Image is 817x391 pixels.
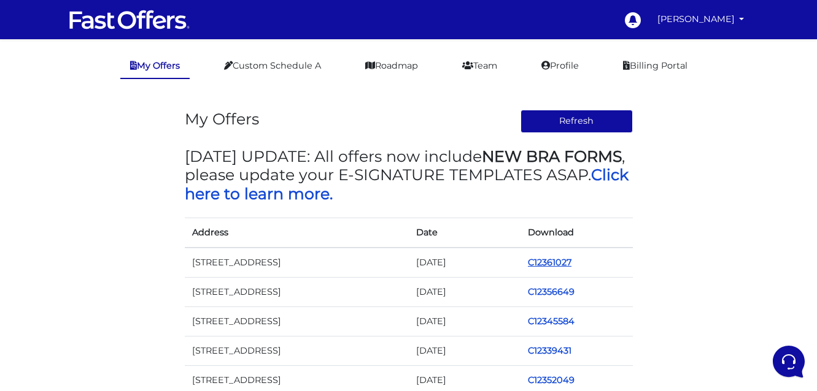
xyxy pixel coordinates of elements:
[15,131,231,167] a: Fast OffersYou:My fast offer wont generate so I am unabe to use the service [DATE] and have to dr...
[185,248,409,278] td: [STREET_ADDRESS]
[185,218,409,248] th: Address
[190,295,206,306] p: Help
[185,165,629,202] a: Click here to learn more.
[528,345,571,356] a: C12339431
[185,110,259,128] h3: My Offers
[185,306,409,336] td: [STREET_ADDRESS]
[29,142,44,156] img: dark
[214,54,331,78] a: Custom Schedule A
[409,277,521,306] td: [DATE]
[409,336,521,365] td: [DATE]
[482,147,622,165] strong: NEW BRA FORMS
[85,278,161,306] button: Messages
[160,278,236,306] button: Help
[20,69,99,78] span: Your Conversations
[770,343,807,380] iframe: Customerly Messenger Launcher
[198,69,226,78] a: See all
[20,142,35,156] img: dark
[355,54,428,78] a: Roadmap
[20,89,44,114] img: dark
[88,180,172,189] span: Start a Conversation
[185,277,409,306] td: [STREET_ADDRESS]
[52,135,195,148] span: Fast Offers
[10,10,206,49] h2: Hello [PERSON_NAME] 👋
[409,306,521,336] td: [DATE]
[28,248,201,260] input: Search for an Article...
[528,257,571,268] a: C12361027
[185,147,633,203] h3: [DATE] UPDATE: All offers now include , please update your E-SIGNATURE TEMPLATES ASAP.
[528,286,575,297] a: C12356649
[37,295,58,306] p: Home
[202,135,226,146] p: [DATE]
[409,248,521,278] td: [DATE]
[120,54,190,79] a: My Offers
[185,336,409,365] td: [STREET_ADDRESS]
[613,54,697,78] a: Billing Portal
[20,221,83,231] span: Find an Answer
[409,218,521,248] th: Date
[15,83,231,120] a: Fast Offers SupportYou:ok its working[DATE]
[202,88,226,99] p: [DATE]
[52,103,195,115] p: You: ok its working
[521,218,633,248] th: Download
[528,316,575,327] a: C12345584
[106,295,141,306] p: Messages
[521,110,633,133] button: Refresh
[153,221,226,231] a: Open Help Center
[52,88,195,101] span: Fast Offers Support
[52,150,195,162] p: You: My fast offer wont generate so I am unabe to use the service [DATE] and have to draft the of...
[10,278,85,306] button: Home
[452,54,507,78] a: Team
[20,172,226,197] button: Start a Conversation
[652,7,749,31] a: [PERSON_NAME]
[532,54,589,78] a: Profile
[528,374,575,385] a: C12352049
